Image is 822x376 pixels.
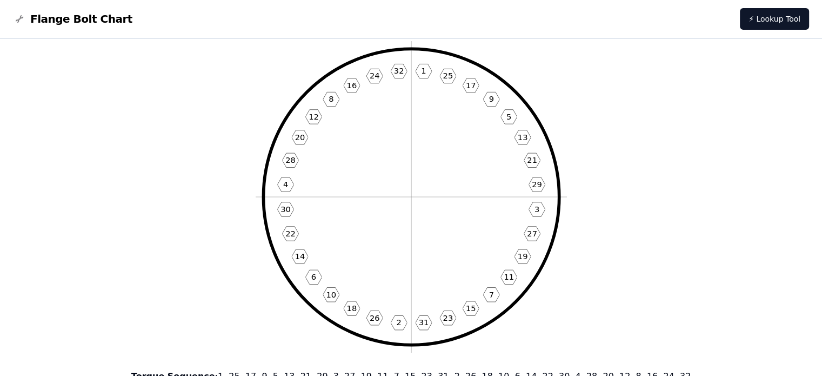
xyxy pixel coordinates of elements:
[534,205,539,214] text: 3
[532,180,542,189] text: 29
[295,133,305,142] text: 20
[489,289,493,299] text: 7
[285,155,296,164] text: 28
[421,66,426,75] text: 1
[527,155,537,164] text: 21
[396,318,401,327] text: 2
[295,252,305,261] text: 14
[326,289,336,299] text: 10
[346,304,357,313] text: 18
[740,8,809,30] a: ⚡ Lookup Tool
[465,304,476,313] text: 15
[443,313,453,322] text: 23
[443,71,453,80] text: 25
[506,112,511,121] text: 5
[311,272,316,281] text: 6
[504,272,514,281] text: 11
[329,94,333,103] text: 8
[309,112,319,121] text: 12
[285,229,296,238] text: 22
[369,313,379,322] text: 26
[30,11,132,27] span: Flange Bolt Chart
[280,205,291,214] text: 30
[465,81,476,90] text: 17
[369,71,379,80] text: 24
[346,81,357,90] text: 16
[418,318,429,327] text: 31
[283,180,288,189] text: 4
[393,66,404,75] text: 32
[13,11,132,27] a: Flange Bolt Chart LogoFlange Bolt Chart
[489,94,493,103] text: 9
[13,12,26,25] img: Flange Bolt Chart Logo
[517,252,527,261] text: 19
[527,229,537,238] text: 27
[517,133,527,142] text: 13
